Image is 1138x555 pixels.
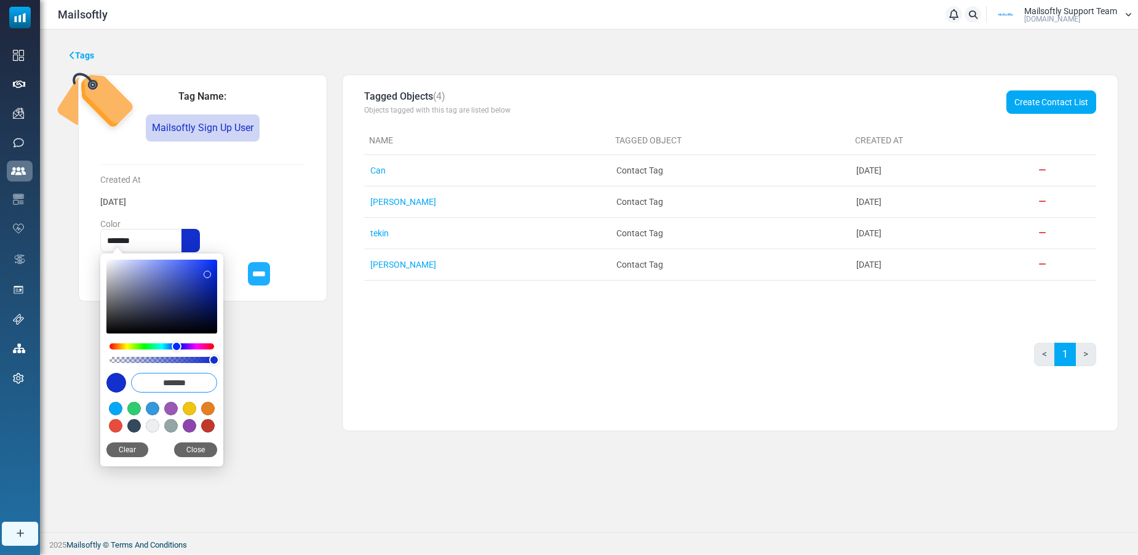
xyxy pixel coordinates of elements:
[610,249,850,281] td: Contact Tag
[164,402,178,415] button: #9b59b6
[1024,7,1117,15] span: Mailsoftly Support Team
[1032,218,1096,249] td: Remove Tag from Object
[70,49,94,62] a: Tags
[1054,343,1076,366] a: 1
[204,271,211,278] div: Saturation: 91. Brightness: 80.
[13,373,24,384] img: settings-icon.svg
[436,90,442,102] span: 4
[369,135,393,145] a: Name
[850,186,1032,218] td: [DATE]
[364,106,511,114] span: Objects tagged with this tag are listed below
[370,228,389,238] a: tekin
[111,540,187,549] span: translation missing: en.layouts.footer.terms_and_conditions
[850,218,1032,249] td: [DATE]
[370,197,436,207] a: [PERSON_NAME]
[855,135,903,145] a: Created At
[13,137,24,148] img: sms-icon.png
[201,402,215,415] button: #e67e22
[1006,90,1096,114] button: Create Contact List
[164,419,178,433] button: #95a5a6
[106,260,217,333] div: Saturation and brightness selector. Use up, down, left and right arrow keys to select.
[100,175,141,185] span: Created At
[370,166,386,175] a: Can
[146,114,260,142] div: Mailsoftly Sign Up User
[100,219,121,229] span: Color
[1034,343,1096,376] nav: Page
[13,314,24,325] img: support-icon.svg
[183,419,196,433] button: #8e44ad
[13,108,24,119] img: campaigns-icon.png
[201,419,215,433] button: #c0392b
[1032,249,1096,281] td: Remove Tag from Object
[66,540,109,549] a: Mailsoftly ©
[13,284,24,295] img: landing_pages.svg
[13,223,24,233] img: domain-health-icon.svg
[850,249,1032,281] td: [DATE]
[990,6,1132,24] a: User Logo Mailsoftly Support Team [DOMAIN_NAME]
[127,402,141,415] button: #2ecc71
[109,419,122,433] button: #e74c3c
[990,6,1021,24] img: User Logo
[610,155,850,186] td: Contact Tag
[146,419,159,433] button: #ecf0f1
[131,373,217,393] input: Color value field
[178,90,226,102] span: Tag Name:
[615,135,682,145] a: Tagged Object
[370,260,436,270] a: [PERSON_NAME]
[610,186,850,218] td: Contact Tag
[127,419,141,433] button: #34495e
[1024,15,1080,23] span: [DOMAIN_NAME]
[364,90,445,102] span: Tagged Objects
[111,540,187,549] a: Terms And Conditions
[174,442,217,457] button: Close color picker
[13,252,26,266] img: workflow.svg
[58,6,108,23] span: Mailsoftly
[109,402,122,415] button: #03a9f4
[1032,186,1096,218] td: Remove Tag from Object
[40,532,1138,554] footer: 2025
[610,218,850,249] td: Contact Tag
[433,90,445,102] span: ( )
[100,197,305,207] span: [DATE]
[13,194,24,205] img: email-templates-icon.svg
[850,155,1032,186] td: [DATE]
[9,7,31,28] img: mailsoftly_icon_blue_white.svg
[11,167,26,175] img: contacts-icon-active.svg
[13,50,24,61] img: dashboard-icon.svg
[1032,155,1096,186] td: Remove Tag from Object
[106,442,148,457] button: Clear the selected color
[183,402,196,415] button: #f1c40f
[146,402,159,415] button: #3498db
